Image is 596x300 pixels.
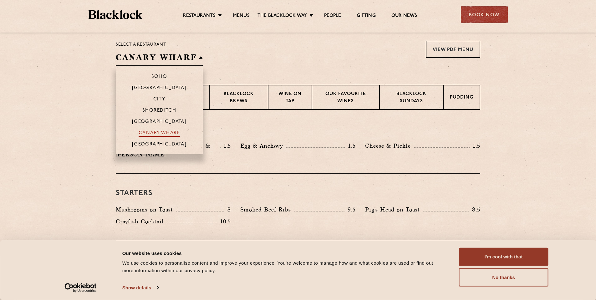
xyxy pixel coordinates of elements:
p: Pudding [450,94,473,102]
p: Mushrooms on Toast [116,205,176,214]
p: Crayfish Cocktail [116,217,167,226]
a: Show details [122,283,159,292]
p: Shoreditch [142,108,176,114]
button: I'm cool with that [459,248,548,266]
p: Select a restaurant [116,41,203,49]
button: No thanks [459,268,548,287]
p: Soho [151,74,167,80]
h2: Canary Wharf [116,52,203,66]
div: We use cookies to personalise content and improve your experience. You're welcome to manage how a... [122,259,445,274]
p: 1.5 [470,142,480,150]
h3: Pre Chop Bites [116,125,480,134]
a: Usercentrics Cookiebot - opens in a new window [53,283,108,292]
a: Menus [233,13,250,20]
p: 8 [224,206,231,214]
a: Our News [391,13,417,20]
p: [GEOGRAPHIC_DATA] [132,85,187,92]
p: Cheese & Pickle [365,141,414,150]
p: Canary Wharf [139,130,180,137]
p: [GEOGRAPHIC_DATA] [132,119,187,125]
p: 9.5 [344,206,356,214]
a: View PDF Menu [426,41,480,58]
a: People [324,13,341,20]
p: Blacklock Sundays [386,91,437,105]
p: Pig's Head on Toast [365,205,423,214]
a: Restaurants [183,13,216,20]
a: Gifting [357,13,375,20]
p: Egg & Anchovy [240,141,286,150]
div: Our website uses cookies [122,249,445,257]
p: 10.5 [217,217,231,226]
p: Wine on Tap [275,91,305,105]
div: Book Now [461,6,508,23]
p: [GEOGRAPHIC_DATA] [132,142,187,148]
p: 8.5 [469,206,480,214]
p: Blacklock Brews [216,91,262,105]
p: 1.5 [345,142,356,150]
p: City [153,97,166,103]
h3: Starters [116,189,480,197]
a: The Blacklock Way [257,13,307,20]
p: 1.5 [221,142,231,150]
img: BL_Textured_Logo-footer-cropped.svg [89,10,143,19]
p: Our favourite wines [318,91,373,105]
p: Smoked Beef Ribs [240,205,294,214]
